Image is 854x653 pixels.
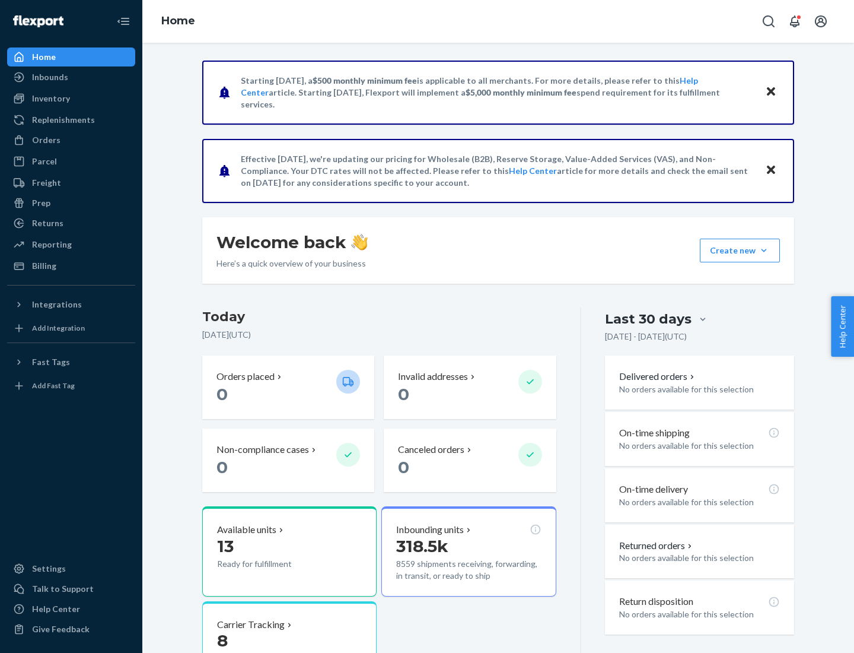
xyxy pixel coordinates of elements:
[217,618,285,632] p: Carrier Tracking
[396,558,541,582] p: 8559 shipments receiving, forwarding, in transit, or ready to ship
[32,217,63,229] div: Returns
[619,483,688,496] p: On-time delivery
[202,506,377,597] button: Available units13Ready for fulfillment
[32,381,75,391] div: Add Fast Tag
[509,166,557,176] a: Help Center
[396,536,448,556] span: 318.5k
[619,595,693,608] p: Return disposition
[32,114,95,126] div: Replenishments
[7,89,135,108] a: Inventory
[217,630,228,651] span: 8
[466,87,576,97] span: $5,000 monthly minimum fee
[7,47,135,66] a: Home
[216,443,309,457] p: Non-compliance cases
[161,14,195,27] a: Home
[7,152,135,171] a: Parcel
[398,457,409,477] span: 0
[202,329,556,341] p: [DATE] ( UTC )
[216,457,228,477] span: 0
[216,232,368,253] h1: Welcome back
[202,356,374,419] button: Orders placed 0
[313,75,417,85] span: $500 monthly minimum fee
[7,295,135,314] button: Integrations
[396,523,464,537] p: Inbounding units
[7,214,135,233] a: Returns
[32,239,72,251] div: Reporting
[13,15,63,27] img: Flexport logo
[202,429,374,492] button: Non-compliance cases 0
[619,426,690,440] p: On-time shipping
[32,197,50,209] div: Prep
[111,9,135,33] button: Close Navigation
[384,429,556,492] button: Canceled orders 0
[7,319,135,338] a: Add Integration
[241,153,754,189] p: Effective [DATE], we're updating our pricing for Wholesale (B2B), Reserve Storage, Value-Added Se...
[619,608,780,620] p: No orders available for this selection
[32,156,57,167] div: Parcel
[217,523,276,537] p: Available units
[619,383,780,395] p: No orders available for this selection
[32,299,82,310] div: Integrations
[241,75,754,110] p: Starting [DATE], a is applicable to all merchants. For more details, please refer to this article...
[809,9,833,33] button: Open account menu
[32,71,68,83] div: Inbounds
[619,440,780,452] p: No orders available for this selection
[7,173,135,192] a: Freight
[217,536,234,556] span: 13
[7,256,135,275] a: Billing
[7,235,135,254] a: Reporting
[7,600,135,619] a: Help Center
[217,558,327,570] p: Ready for fulfillment
[384,356,556,419] button: Invalid addresses 0
[757,9,780,33] button: Open Search Box
[32,563,66,575] div: Settings
[351,234,368,251] img: hand-wave emoji
[32,356,70,368] div: Fast Tags
[32,134,60,146] div: Orders
[700,239,780,262] button: Create new
[763,84,779,101] button: Close
[619,539,694,553] button: Returned orders
[381,506,556,597] button: Inbounding units318.5k8559 shipments receiving, forwarding, in transit, or ready to ship
[32,603,80,615] div: Help Center
[7,620,135,639] button: Give Feedback
[619,370,697,383] button: Delivered orders
[202,308,556,326] h3: Today
[831,296,854,357] button: Help Center
[763,162,779,179] button: Close
[398,370,468,383] p: Invalid addresses
[7,376,135,395] a: Add Fast Tag
[398,443,464,457] p: Canceled orders
[216,258,368,270] p: Here’s a quick overview of your business
[7,353,135,372] button: Fast Tags
[32,93,70,104] div: Inventory
[7,68,135,87] a: Inbounds
[32,51,56,63] div: Home
[619,496,780,508] p: No orders available for this selection
[32,583,94,595] div: Talk to Support
[7,559,135,578] a: Settings
[216,370,275,383] p: Orders placed
[619,552,780,564] p: No orders available for this selection
[605,310,692,328] div: Last 30 days
[7,194,135,213] a: Prep
[783,9,807,33] button: Open notifications
[605,331,687,343] p: [DATE] - [DATE] ( UTC )
[216,384,228,404] span: 0
[32,623,90,635] div: Give Feedback
[7,579,135,598] a: Talk to Support
[32,323,85,333] div: Add Integration
[398,384,409,404] span: 0
[7,131,135,150] a: Orders
[152,4,205,39] ol: breadcrumbs
[7,110,135,129] a: Replenishments
[32,177,61,189] div: Freight
[32,260,56,272] div: Billing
